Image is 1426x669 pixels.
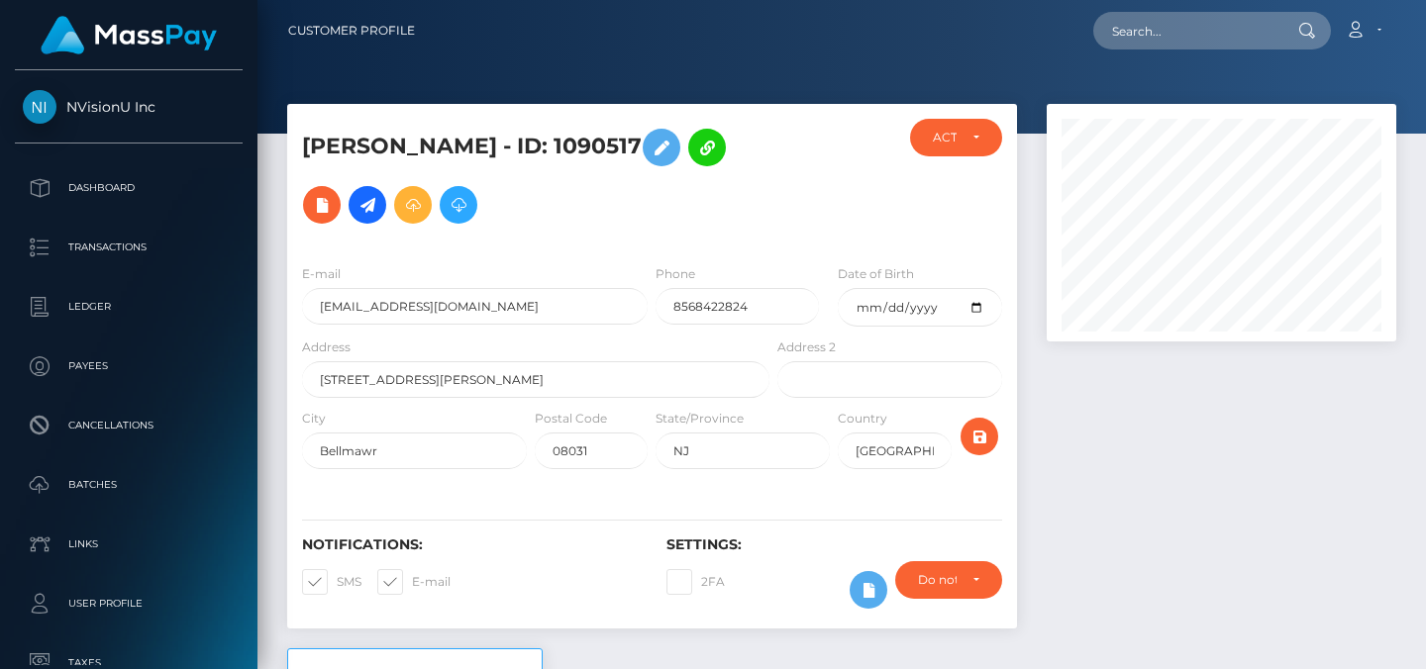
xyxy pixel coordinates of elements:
[23,529,235,559] p: Links
[15,341,243,391] a: Payees
[302,119,759,234] h5: [PERSON_NAME] - ID: 1090517
[918,572,957,588] div: Do not require
[15,579,243,628] a: User Profile
[23,589,235,619] p: User Profile
[15,460,243,510] a: Batches
[302,569,361,595] label: SMS
[15,98,243,116] span: NVisionU Inc
[23,233,235,262] p: Transactions
[910,119,1002,156] button: ACTIVE
[15,223,243,272] a: Transactions
[15,282,243,332] a: Ledger
[666,569,725,595] label: 2FA
[23,351,235,381] p: Payees
[15,401,243,450] a: Cancellations
[23,292,235,322] p: Ledger
[23,470,235,500] p: Batches
[302,536,637,553] h6: Notifications:
[895,561,1002,599] button: Do not require
[349,186,386,224] a: Initiate Payout
[1093,12,1279,49] input: Search...
[23,173,235,203] p: Dashboard
[777,338,836,356] label: Address 2
[838,410,887,428] label: Country
[15,520,243,569] a: Links
[23,90,56,124] img: NVisionU Inc
[23,411,235,440] p: Cancellations
[656,265,695,283] label: Phone
[666,536,1001,553] h6: Settings:
[302,410,326,428] label: City
[41,16,217,54] img: MassPay Logo
[302,338,351,356] label: Address
[838,265,914,283] label: Date of Birth
[302,265,341,283] label: E-mail
[656,410,744,428] label: State/Province
[288,10,415,51] a: Customer Profile
[535,410,607,428] label: Postal Code
[15,163,243,213] a: Dashboard
[377,569,451,595] label: E-mail
[933,130,957,145] div: ACTIVE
